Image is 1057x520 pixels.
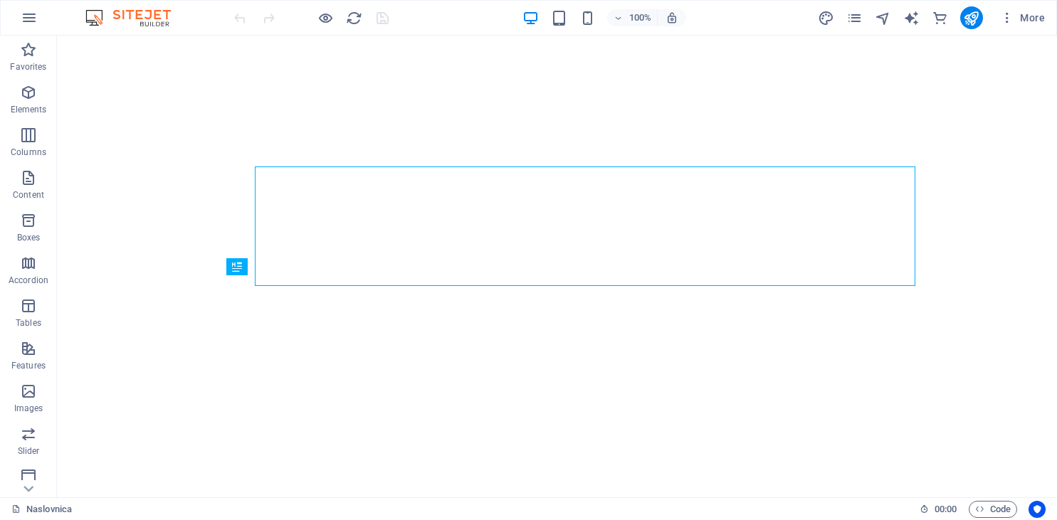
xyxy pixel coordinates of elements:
i: Commerce [932,10,948,26]
img: Editor Logo [82,9,189,26]
p: Boxes [17,232,41,243]
p: Accordion [9,275,48,286]
button: Click here to leave preview mode and continue editing [317,9,334,26]
i: Navigator [875,10,891,26]
i: On resize automatically adjust zoom level to fit chosen device. [666,11,678,24]
h6: Session time [920,501,957,518]
span: 00 00 [935,501,957,518]
button: navigator [875,9,892,26]
span: More [1000,11,1045,25]
i: Publish [963,10,979,26]
p: Favorites [10,61,46,73]
p: Elements [11,104,47,115]
p: Slider [18,445,40,457]
p: Content [13,189,44,201]
button: publish [960,6,983,29]
button: 100% [607,9,658,26]
button: More [994,6,1051,29]
span: Code [975,501,1011,518]
i: Reload page [346,10,362,26]
p: Images [14,403,43,414]
p: Features [11,360,46,371]
button: text_generator [903,9,920,26]
span: : [945,504,947,514]
button: commerce [932,9,949,26]
i: Design (Ctrl+Alt+Y) [818,10,834,26]
button: pages [846,9,863,26]
button: Code [969,501,1017,518]
button: Usercentrics [1029,501,1046,518]
a: Click to cancel selection. Double-click to open Pages [11,501,72,518]
p: Tables [16,317,41,329]
h6: 100% [629,9,651,26]
button: reload [345,9,362,26]
i: AI Writer [903,10,920,26]
button: design [818,9,835,26]
p: Columns [11,147,46,158]
i: Pages (Ctrl+Alt+S) [846,10,863,26]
